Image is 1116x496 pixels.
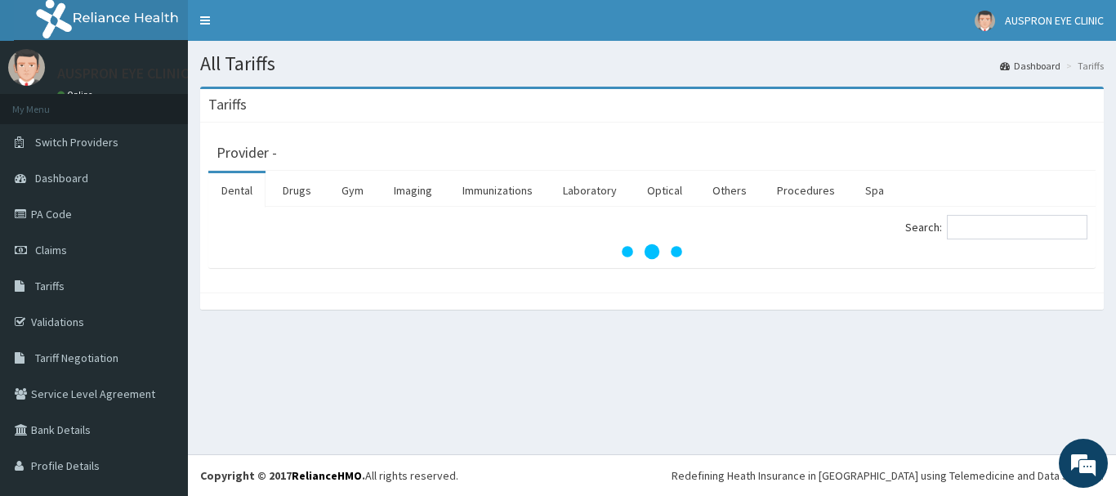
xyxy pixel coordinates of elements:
img: User Image [975,11,995,31]
footer: All rights reserved. [188,454,1116,496]
span: Switch Providers [35,135,118,150]
a: Imaging [381,173,445,208]
a: Drugs [270,173,324,208]
h1: All Tariffs [200,53,1104,74]
div: Redefining Heath Insurance in [GEOGRAPHIC_DATA] using Telemedicine and Data Science! [672,467,1104,484]
a: Optical [634,173,695,208]
a: Online [57,89,96,101]
a: Gym [328,173,377,208]
span: Tariff Negotiation [35,351,118,365]
h3: Tariffs [208,97,247,112]
span: Dashboard [35,171,88,185]
label: Search: [905,215,1087,239]
a: Laboratory [550,173,630,208]
p: AUSPRON EYE CLINIC [57,66,189,81]
strong: Copyright © 2017 . [200,468,365,483]
a: Procedures [764,173,848,208]
a: RelianceHMO [292,468,362,483]
input: Search: [947,215,1087,239]
svg: audio-loading [619,219,685,284]
span: Tariffs [35,279,65,293]
a: Dashboard [1000,59,1060,73]
a: Spa [852,173,897,208]
h3: Provider - [217,145,277,160]
a: Dental [208,173,266,208]
img: User Image [8,49,45,86]
span: AUSPRON EYE CLINIC [1005,13,1104,28]
a: Immunizations [449,173,546,208]
a: Others [699,173,760,208]
li: Tariffs [1062,59,1104,73]
span: Claims [35,243,67,257]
